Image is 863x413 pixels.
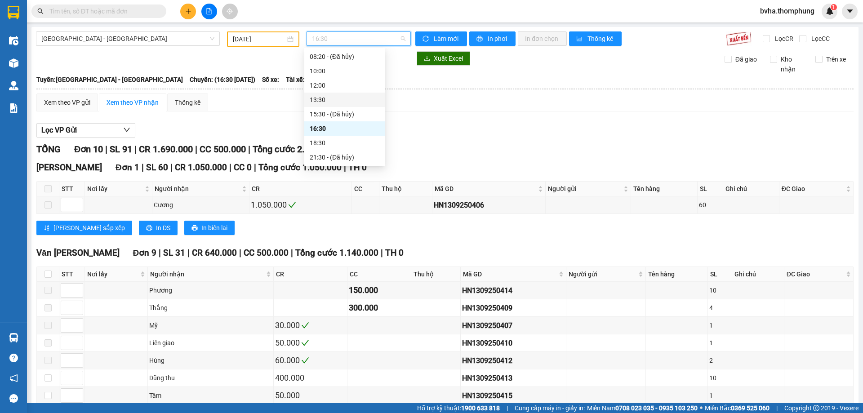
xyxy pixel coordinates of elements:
span: bar-chart [576,36,584,43]
div: 12:00 [310,80,380,90]
span: Hà Nội - Nghệ An [41,32,214,45]
span: search [37,8,44,14]
span: SL 31 [163,248,185,258]
span: CC 0 [234,162,252,173]
td: HN1309250406 [432,196,545,214]
div: 60 [699,200,721,210]
div: 400.000 [275,372,346,384]
span: CR 1.690.000 [139,144,193,155]
img: warehouse-icon [9,81,18,90]
b: Tuyến: [GEOGRAPHIC_DATA] - [GEOGRAPHIC_DATA] [36,76,183,83]
span: check [301,356,309,364]
div: Thắng [149,303,272,313]
span: Kho nhận [777,54,809,74]
button: printerIn phơi [469,31,516,46]
span: Nơi lấy [87,269,138,279]
span: Tài xế: [286,75,305,84]
span: | [170,162,173,173]
span: SL 60 [146,162,168,173]
span: check [301,339,309,347]
td: HN1309250414 [461,282,566,299]
span: | [105,144,107,155]
span: In phơi [488,34,508,44]
div: HN1309250415 [462,390,565,401]
span: 1 [832,4,835,10]
th: SL [698,182,723,196]
strong: 0369 525 060 [731,404,770,412]
span: Chuyến: (16:30 [DATE]) [190,75,255,84]
span: | [159,248,161,258]
span: | [507,403,508,413]
div: 10 [709,285,730,295]
span: Hỗ trợ kỹ thuật: [417,403,500,413]
span: Đơn 9 [133,248,157,258]
span: CC 500.000 [244,248,289,258]
span: Đơn 10 [74,144,103,155]
span: Đã giao [732,54,761,64]
img: warehouse-icon [9,36,18,45]
button: bar-chartThống kê [569,31,622,46]
th: CR [249,182,352,196]
span: | [291,248,293,258]
span: Làm mới [434,34,460,44]
span: In biên lai [201,223,227,233]
div: Tâm [149,391,272,400]
img: icon-new-feature [826,7,834,15]
th: CC [347,267,411,282]
div: HN1309250413 [462,373,565,384]
div: 30.000 [275,319,346,332]
span: sort-ascending [44,225,50,232]
div: HN1309250410 [462,338,565,349]
th: Ghi chú [732,267,784,282]
button: downloadXuất Excel [417,51,470,66]
span: Nơi lấy [87,184,143,194]
span: | [187,248,190,258]
div: Hùng [149,355,272,365]
span: | [344,162,346,173]
div: HN1309250414 [462,285,565,296]
div: HN1309250407 [462,320,565,331]
button: printerIn biên lai [184,221,235,235]
th: CR [274,267,347,282]
span: download [424,55,430,62]
div: Thống kê [175,98,200,107]
th: CC [352,182,379,196]
div: HN1309250406 [434,200,543,211]
span: Tổng cước 2.190.000 [253,144,337,155]
th: STT [59,267,85,282]
td: HN1309250410 [461,334,566,352]
button: file-add [201,4,217,19]
span: CR 640.000 [192,248,237,258]
span: Văn [PERSON_NAME] [36,248,120,258]
span: check [301,321,309,329]
td: HN1309250413 [461,369,566,387]
span: Xuất Excel [434,53,463,63]
button: syncLàm mới [415,31,467,46]
span: | [254,162,256,173]
div: 16:30 [310,124,380,133]
div: 150.000 [349,284,409,297]
span: down [123,126,130,133]
th: Tên hàng [631,182,698,196]
span: bvha.thomphung [753,5,822,17]
div: 18:30 [310,138,380,148]
div: 13:30 [310,95,380,105]
span: TH 0 [385,248,404,258]
div: HN1309250409 [462,302,565,314]
span: Người gửi [548,184,622,194]
span: | [248,144,250,155]
span: Miền Bắc [705,403,770,413]
span: check [288,201,296,209]
div: 60.000 [275,354,346,367]
div: 1 [709,338,730,348]
span: Người nhận [155,184,240,194]
span: Mã GD [463,269,557,279]
button: plus [180,4,196,19]
div: Xem theo VP gửi [44,98,90,107]
div: Phương [149,285,272,295]
strong: 0708 023 035 - 0935 103 250 [615,404,698,412]
span: 16:30 [312,32,405,45]
img: warehouse-icon [9,58,18,68]
th: STT [59,182,85,196]
div: Cương [154,200,248,210]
